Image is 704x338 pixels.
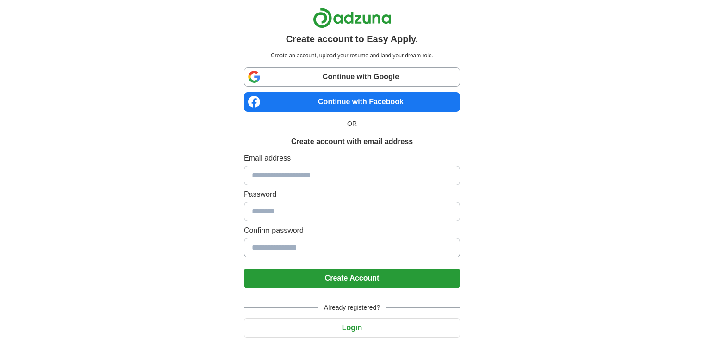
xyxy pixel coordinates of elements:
h1: Create account with email address [291,136,413,147]
p: Create an account, upload your resume and land your dream role. [246,51,458,60]
h1: Create account to Easy Apply. [286,32,418,46]
img: Adzuna logo [313,7,392,28]
button: Create Account [244,269,460,288]
a: Continue with Facebook [244,92,460,112]
a: Login [244,324,460,332]
label: Password [244,189,460,200]
a: Continue with Google [244,67,460,87]
span: OR [342,119,362,129]
label: Confirm password [244,225,460,236]
span: Already registered? [318,303,386,313]
button: Login [244,318,460,338]
label: Email address [244,153,460,164]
